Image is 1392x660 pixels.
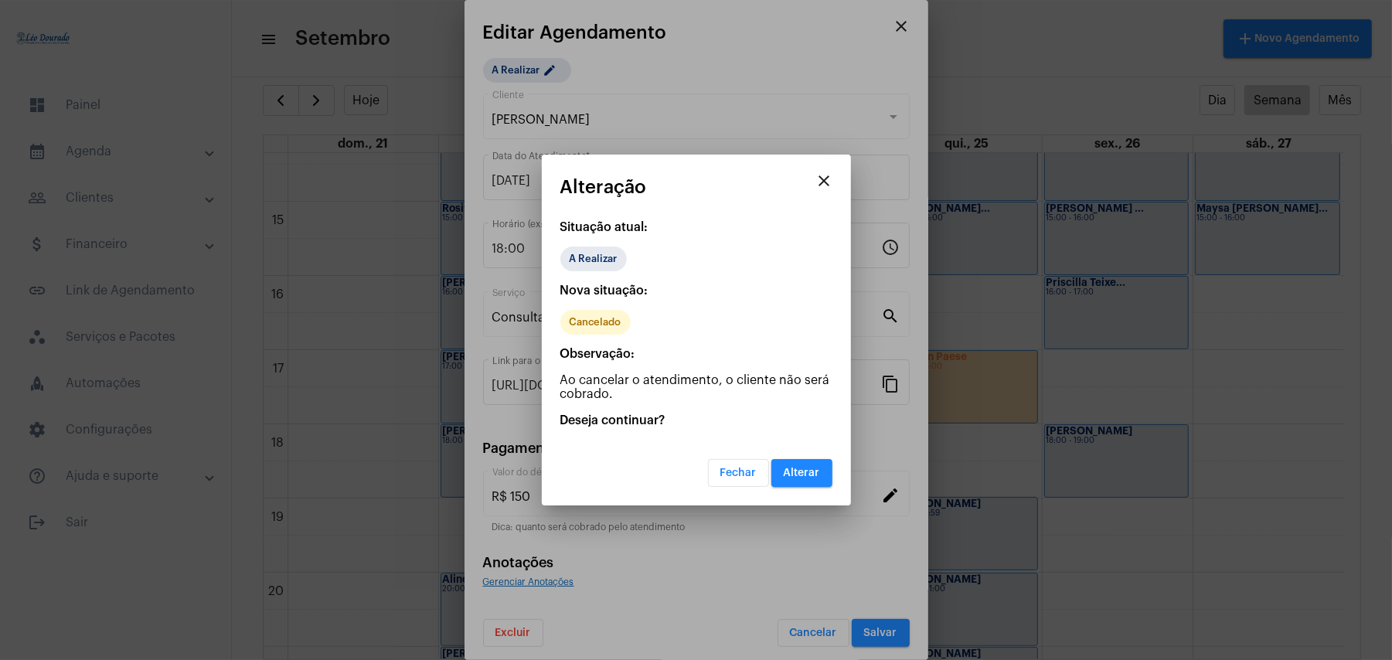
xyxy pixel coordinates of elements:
mat-chip: Cancelado [560,310,631,335]
span: Fechar [720,468,757,478]
p: Situação atual: [560,220,832,234]
p: Deseja continuar? [560,413,832,427]
p: Observação: [560,347,832,361]
span: Alterar [784,468,820,478]
button: Fechar [708,459,769,487]
mat-icon: close [815,172,834,190]
p: Ao cancelar o atendimento, o cliente não será cobrado. [560,373,832,401]
p: Nova situação: [560,284,832,298]
span: Alteração [560,177,647,197]
button: Alterar [771,459,832,487]
mat-chip: A Realizar [560,247,627,271]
